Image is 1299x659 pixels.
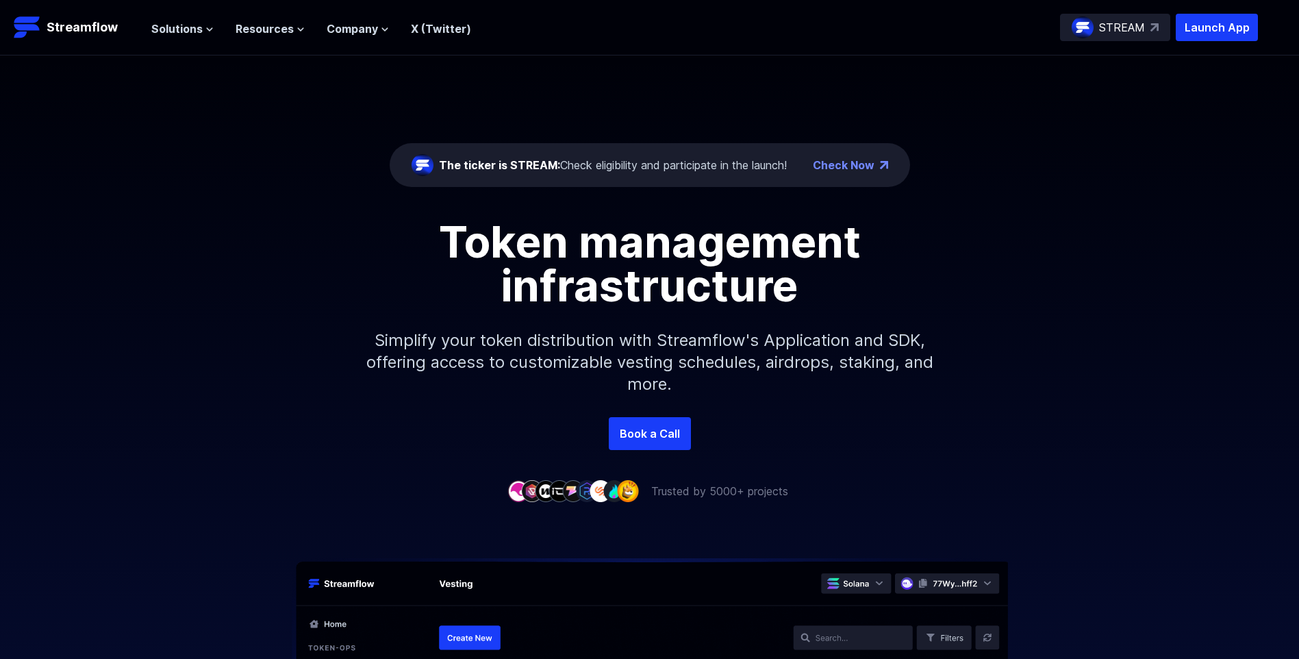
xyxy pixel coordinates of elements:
[813,157,874,173] a: Check Now
[1099,19,1145,36] p: STREAM
[439,158,560,172] span: The ticker is STREAM:
[651,483,788,499] p: Trusted by 5000+ projects
[236,21,294,37] span: Resources
[535,480,557,501] img: company-3
[411,22,471,36] a: X (Twitter)
[880,161,888,169] img: top-right-arrow.png
[590,480,611,501] img: company-7
[521,480,543,501] img: company-2
[617,480,639,501] img: company-9
[14,14,41,41] img: Streamflow Logo
[151,21,203,37] span: Solutions
[47,18,118,37] p: Streamflow
[576,480,598,501] img: company-6
[603,480,625,501] img: company-8
[151,21,214,37] button: Solutions
[439,157,787,173] div: Check eligibility and participate in the launch!
[355,308,944,417] p: Simplify your token distribution with Streamflow's Application and SDK, offering access to custom...
[609,417,691,450] a: Book a Call
[1176,14,1258,41] button: Launch App
[236,21,305,37] button: Resources
[562,480,584,501] img: company-5
[342,220,958,308] h1: Token management infrastructure
[14,14,138,41] a: Streamflow
[1072,16,1094,38] img: streamflow-logo-circle.png
[1150,23,1159,32] img: top-right-arrow.svg
[327,21,389,37] button: Company
[507,480,529,501] img: company-1
[1060,14,1170,41] a: STREAM
[548,480,570,501] img: company-4
[327,21,378,37] span: Company
[412,154,433,176] img: streamflow-logo-circle.png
